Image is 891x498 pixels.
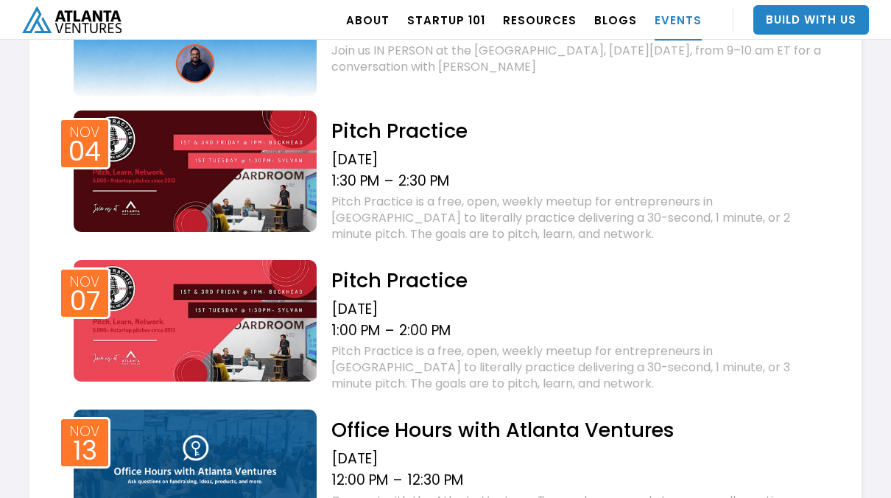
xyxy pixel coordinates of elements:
[74,111,317,232] img: Event thumb
[331,301,825,318] div: [DATE]
[331,194,825,242] div: Pitch Practice is a free, open, weekly meetup for entrepreneurs in [GEOGRAPHIC_DATA] to literally...
[331,118,825,144] h2: Pitch Practice
[74,260,317,382] img: Event thumb
[70,290,100,312] div: 07
[407,471,463,489] div: 12:30 PM
[398,172,449,190] div: 2:30 PM
[753,5,869,35] a: Build With Us
[331,450,825,468] div: [DATE]
[70,275,99,289] div: Nov
[331,151,825,169] div: [DATE]
[70,125,99,139] div: Nov
[331,322,380,340] div: 1:00 PM
[66,256,825,396] a: Event thumbNov07Pitch Practice[DATE]1:00 PM–2:00 PMPitch Practice is a free, open, weekly meetup ...
[73,440,97,462] div: 13
[331,343,825,392] div: Pitch Practice is a free, open, weekly meetup for entrepreneurs in [GEOGRAPHIC_DATA] to literally...
[331,471,388,489] div: 12:00 PM
[384,172,393,190] div: –
[331,267,825,293] h2: Pitch Practice
[331,43,825,75] div: Join us IN PERSON at the [GEOGRAPHIC_DATA], [DATE][DATE], from 9–10 am ET for a conversation with...
[393,471,402,489] div: –
[68,141,101,163] div: 04
[331,172,379,190] div: 1:30 PM
[70,424,99,438] div: Nov
[66,107,825,246] a: Event thumbNov04Pitch Practice[DATE]1:30 PM–2:30 PMPitch Practice is a free, open, weekly meetup ...
[399,322,451,340] div: 2:00 PM
[331,417,825,443] h2: Office Hours with Atlanta Ventures
[385,322,394,340] div: –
